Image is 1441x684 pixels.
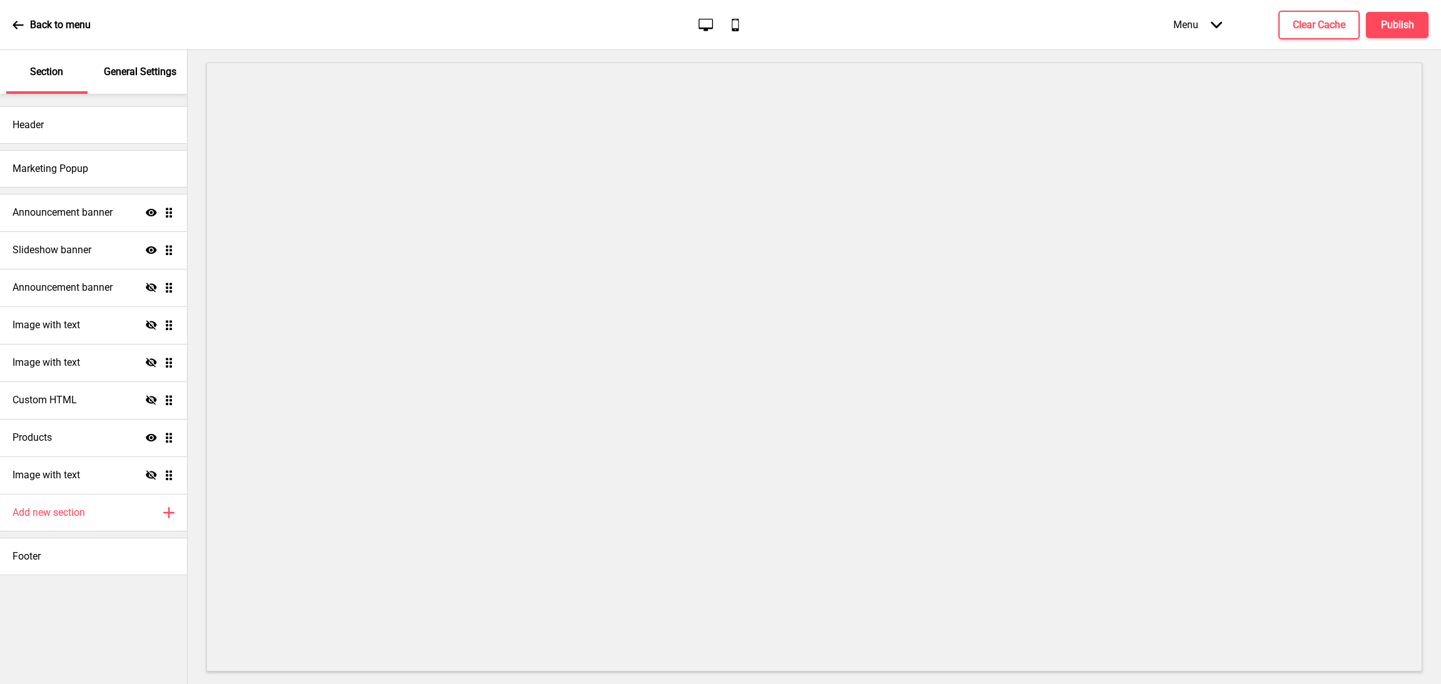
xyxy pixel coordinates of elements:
h4: Marketing Popup [13,162,88,176]
h4: Header [13,118,44,132]
button: Publish [1366,12,1428,38]
p: Section [30,65,63,79]
a: Back to menu [13,8,91,42]
h4: Image with text [13,318,80,332]
h4: Publish [1381,18,1414,32]
h4: Announcement banner [13,206,113,219]
h4: Products [13,431,52,445]
button: Clear Cache [1278,11,1360,39]
h4: Image with text [13,356,80,370]
h4: Custom HTML [13,393,77,407]
p: General Settings [104,65,176,79]
h4: Add new section [13,506,85,520]
h4: Footer [13,550,41,563]
p: Back to menu [30,18,91,32]
h4: Announcement banner [13,281,113,294]
h4: Slideshow banner [13,243,91,257]
h4: Clear Cache [1293,18,1345,32]
div: Menu [1161,6,1235,43]
h4: Image with text [13,468,80,482]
